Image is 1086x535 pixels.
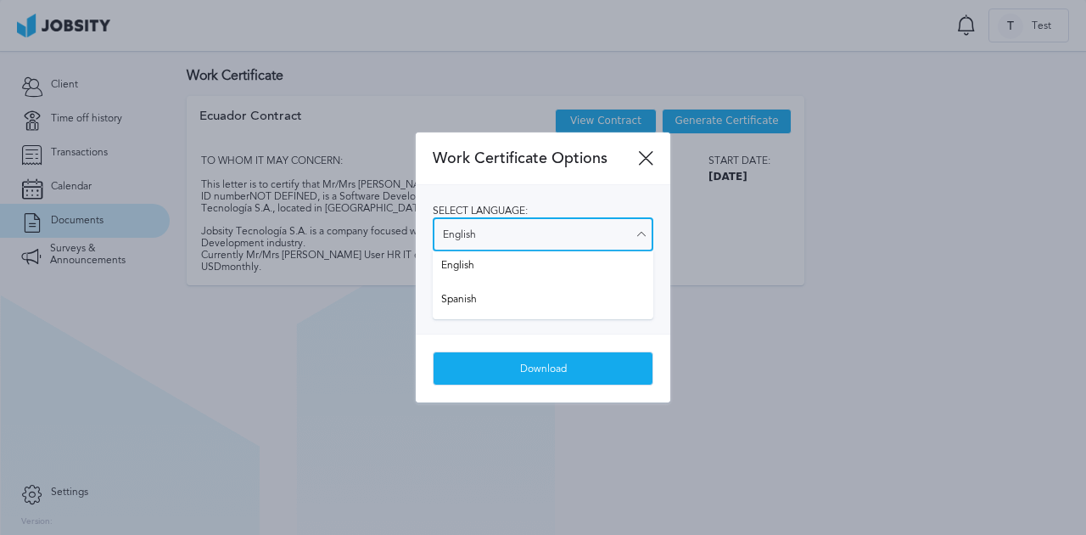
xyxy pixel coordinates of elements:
[433,352,653,386] button: Download
[441,260,645,277] span: English
[433,149,638,167] span: Work Certificate Options
[433,205,528,217] span: Select language:
[441,294,645,311] span: Spanish
[434,352,652,386] div: Download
